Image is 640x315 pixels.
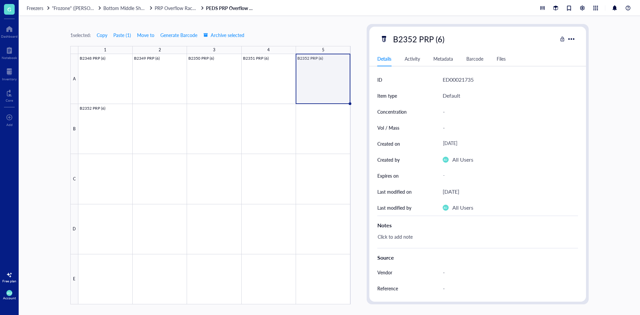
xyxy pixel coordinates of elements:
div: 5 [322,46,324,54]
div: E [70,254,78,304]
span: PRP Overflow Rack #4 [155,5,201,11]
div: ED00021735 [443,75,474,84]
div: 1 selected: [70,31,91,39]
a: Dashboard [1,24,18,38]
div: Add [6,123,13,127]
a: Bottom Middle ShelfPRP Overflow Rack #4 [103,5,205,11]
span: Move to [137,32,154,38]
div: B2352 PRP (6) [390,32,447,46]
div: Dashboard [1,34,18,38]
a: Core [6,88,13,102]
div: Barcode [466,55,483,62]
span: AU [7,291,12,295]
div: Item type [377,92,397,99]
a: Inventory [2,66,17,81]
div: Inventory [2,77,17,81]
div: Last modified on [377,188,412,195]
button: Copy [96,30,108,40]
a: PEDS PRP Overflow Box #40 [206,5,256,11]
div: Expires on [377,172,399,179]
div: Core [6,98,13,102]
button: Archive selected [203,30,245,40]
div: 2 [159,46,161,54]
div: Activity [405,55,420,62]
div: B [70,104,78,154]
span: Generate Barcode [160,32,197,38]
div: [DATE] [440,138,575,150]
div: ID [377,76,382,83]
div: A [70,54,78,104]
div: Account [3,296,16,300]
div: 4 [267,46,270,54]
div: Source [377,254,578,262]
button: Generate Barcode [160,30,198,40]
div: - [440,265,575,279]
span: AU [444,206,447,209]
div: 3 [213,46,215,54]
div: Metadata [433,55,453,62]
div: Reference [377,285,398,292]
div: - [440,170,575,182]
div: Created on [377,140,400,147]
div: - [440,121,575,135]
span: Archive selected [203,32,244,38]
div: - [440,105,575,119]
div: Vol / Mass [377,124,399,131]
a: Notebook [2,45,17,60]
div: Free plan [2,279,16,283]
div: 1 [104,46,106,54]
div: Vendor [377,269,392,276]
span: G [7,5,11,13]
div: Click to add note [375,232,575,248]
div: Created by [377,156,400,163]
div: Notes [377,221,578,229]
button: Move to [137,30,155,40]
div: Notebook [2,56,17,60]
span: Copy [97,32,107,38]
span: Bottom Middle Shelf [103,5,146,11]
div: All Users [452,155,473,164]
div: Files [497,55,506,62]
div: Details [377,55,391,62]
div: Last modified by [377,204,411,211]
span: AU [444,158,447,161]
div: [DATE] [443,187,459,196]
div: C [70,154,78,204]
span: "Frozone" ([PERSON_NAME]/[PERSON_NAME]) [52,5,151,11]
div: D [70,204,78,254]
span: Freezers [27,5,43,11]
a: "Frozone" ([PERSON_NAME]/[PERSON_NAME]) [52,5,102,11]
a: Freezers [27,5,51,11]
div: Concentration [377,108,407,115]
div: All Users [452,203,473,212]
div: - [440,281,575,295]
div: Default [443,91,460,100]
button: Paste (1) [113,30,131,40]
